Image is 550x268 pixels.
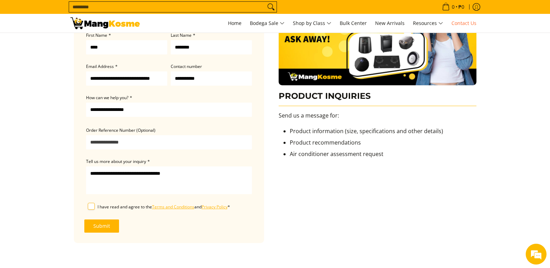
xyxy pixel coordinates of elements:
span: New Arrivals [375,20,405,26]
a: New Arrivals [372,14,408,33]
button: Search [265,2,277,12]
li: Air conditioner assessment request [290,150,476,161]
span: 0 [451,5,456,9]
a: Terms and Conditions [152,204,194,210]
div: Minimize live chat window [114,3,130,20]
a: Bodega Sale [246,14,288,33]
div: Chat with us now [36,39,117,48]
span: We're online! [40,87,96,157]
span: Email Address [86,63,114,69]
a: Home [225,14,245,33]
span: Contact number [171,63,202,69]
span: Home [228,20,242,26]
h3: PRODUCT INQUIRIES [279,91,476,106]
span: • [440,3,466,11]
span: Bodega Sale [250,19,285,28]
img: Contact Us Today! l Mang Kosme - Home Appliance Warehouse Sale [70,17,140,29]
span: Contact Us [451,20,476,26]
button: Submit [84,219,119,233]
a: Bulk Center [336,14,370,33]
p: Send us a message for: [279,111,476,127]
a: Contact Us [448,14,480,33]
li: Product recommendations [290,138,476,150]
a: Resources [409,14,447,33]
li: Product information (size, specifications and other details) [290,127,476,138]
span: Resources [413,19,443,28]
span: Bulk Center [340,20,367,26]
span: Order Reference Number (Optional) [86,127,155,133]
span: I have read and agree to the and [98,204,228,210]
span: How can we help you? [86,95,128,101]
span: ₱0 [457,5,465,9]
span: Last Name [171,32,192,38]
nav: Main Menu [147,14,480,33]
span: Tell us more about your inquiry [86,158,146,164]
textarea: Type your message and hit 'Enter' [3,189,132,214]
span: First Name [86,32,107,38]
span: Shop by Class [293,19,331,28]
a: Privacy Policy [202,204,228,210]
a: Shop by Class [289,14,335,33]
